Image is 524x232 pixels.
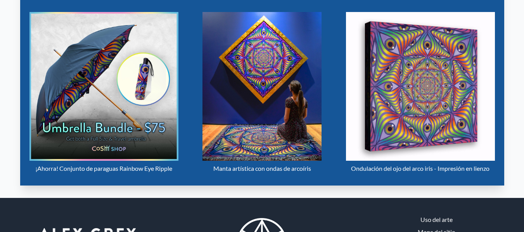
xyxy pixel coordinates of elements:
a: Uso del arte [420,215,453,224]
a: ¡Ahorra! Conjunto de paraguas Rainbow Eye Ripple [29,12,178,176]
font: Uso del arte [420,216,453,223]
a: Ondulación del ojo del arco iris - Impresión en lienzo [346,12,495,176]
img: Manta artística con ondas de arcoíris [202,12,322,161]
a: Manta artística con ondas de arcoíris [188,12,337,176]
font: Ondulación del ojo del arco iris - Impresión en lienzo [351,165,489,172]
img: Ondulación del ojo del arco iris - Impresión en lienzo [346,12,495,161]
img: ¡Ahorra! Conjunto de paraguas Rainbow Eye Ripple [29,12,178,161]
font: ¡Ahorra! Conjunto de paraguas Rainbow Eye Ripple [35,165,172,172]
font: Manta artística con ondas de arcoíris [213,165,311,172]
